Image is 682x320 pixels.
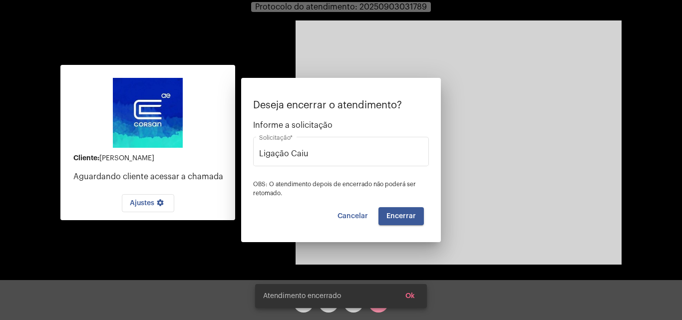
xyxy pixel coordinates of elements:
span: Atendimento encerrado [263,291,341,301]
span: Encerrar [386,213,416,220]
p: Aguardando cliente acessar a chamada [73,172,227,181]
input: Buscar solicitação [259,149,423,158]
span: Protocolo do atendimento: 20250903031789 [255,3,427,11]
p: Deseja encerrar o atendimento? [253,100,429,111]
strong: Cliente: [73,154,99,161]
span: Ok [405,293,415,300]
span: Cancelar [338,213,368,220]
span: OBS: O atendimento depois de encerrado não poderá ser retomado. [253,181,416,196]
span: Ajustes [130,200,166,207]
img: d4669ae0-8c07-2337-4f67-34b0df7f5ae4.jpeg [113,78,183,148]
div: [PERSON_NAME] [73,154,227,162]
span: Informe a solicitação [253,121,429,130]
button: Encerrar [378,207,424,225]
button: Cancelar [330,207,376,225]
mat-icon: settings [154,199,166,211]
